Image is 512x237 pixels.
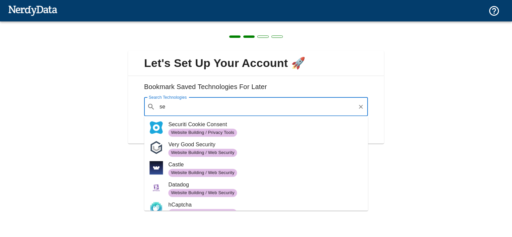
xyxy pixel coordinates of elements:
[133,56,379,70] span: Let's Set Up Your Account 🚀
[149,94,187,100] label: Search Technologies
[168,210,237,216] span: Website Building / Web Security
[168,201,363,209] span: hCaptcha
[168,161,363,169] span: Castle
[168,150,237,156] span: Website Building / Web Security
[356,102,366,111] button: Clear
[168,130,237,136] span: Website Building / Privacy Tools
[168,181,363,189] span: Datadog
[168,141,363,149] span: Very Good Security
[168,170,237,176] span: Website Building / Web Security
[168,190,237,196] span: Website Building / Web Security
[484,1,504,21] button: Support and Documentation
[133,81,379,97] h6: Bookmark Saved Technologies For Later
[168,121,363,129] span: Securiti Cookie Consent
[8,4,57,17] img: NerdyData.com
